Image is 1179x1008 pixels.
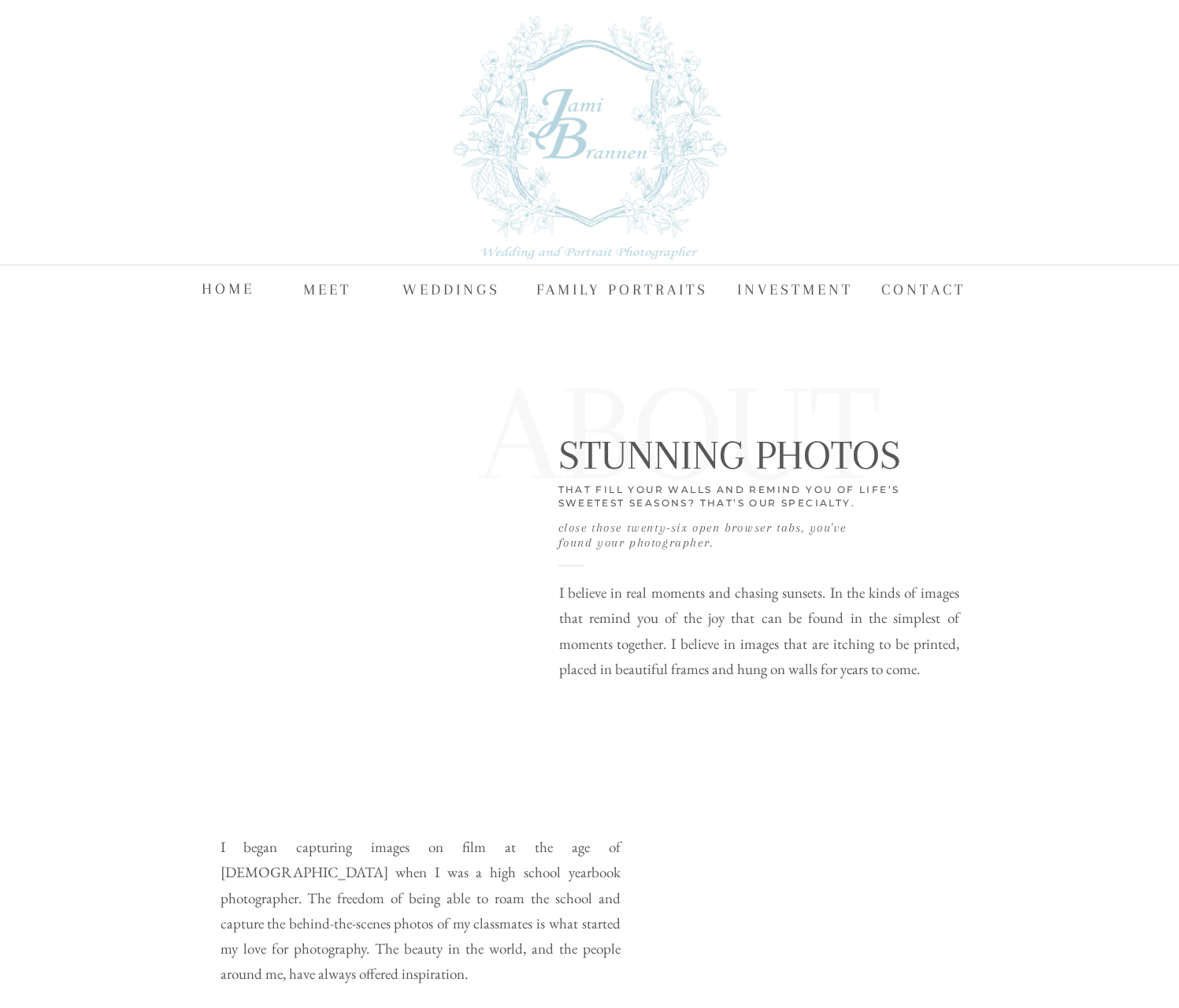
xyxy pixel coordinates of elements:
[737,276,856,300] a: Investment
[559,580,959,678] p: I believe in real moments and chasing sunsets. In the kinds of images that remind you of the joy ...
[558,432,962,480] h2: Stunning Photos
[558,484,947,510] h3: THAT FILL YOUR WALLS AND REMIND YOU OF LIFE’S SWEETEST SEASONS? THAT’S OUR SPECIALTY.
[444,376,917,496] h1: About
[881,276,981,300] a: CONTACT
[303,276,354,300] a: MEET
[558,521,851,557] p: Close those twenty-six open browser tabs, you've found your photographer.
[536,276,714,300] a: FAMILY PORTRAITS
[202,276,254,299] a: HOME
[402,276,501,300] a: WEDDINGS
